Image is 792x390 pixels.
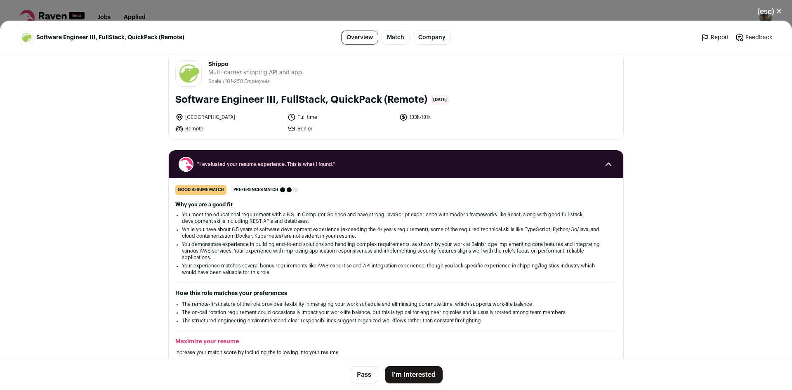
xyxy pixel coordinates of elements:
[208,60,304,69] span: Shippo
[197,161,595,168] span: “I evaluated your resume experience. This is what I found.”
[182,317,610,324] li: The structured engineering environment and clear responsibilities suggest organized workflows rat...
[288,113,395,121] li: Full time
[701,33,729,42] a: Report
[182,226,610,239] li: While you have about 6.5 years of software development experience (exceeding the 4+ years require...
[225,79,270,84] span: 101-250 Employees
[175,93,427,106] h1: Software Engineer III, FullStack, QuickPack (Remote)
[382,31,410,45] a: Match
[747,2,792,21] button: Close modal
[182,309,610,316] li: The on-call rotation requirement could occasionally impact your work-life balance, but this is ty...
[176,61,201,86] img: 397eb2297273b722d93fea1d7f23a82347ce390595fec85f784b92867b9216df.jpg
[20,31,33,44] img: 397eb2297273b722d93fea1d7f23a82347ce390595fec85f784b92867b9216df.jpg
[175,185,226,195] div: good resume match
[175,201,617,208] h2: Why you are a good fit
[413,31,451,45] a: Company
[223,78,270,85] li: /
[36,33,184,42] span: Software Engineer III, FullStack, QuickPack (Remote)
[175,349,617,356] p: Increase your match score by including the following into your resume
[182,211,610,225] li: You meet the educational requirement with a B.S. in Computer Science and have strong JavaScript e...
[208,78,223,85] li: Scale
[175,125,283,133] li: Remote
[431,95,449,105] span: [DATE]
[233,186,278,194] span: Preferences match
[350,366,378,383] button: Pass
[735,33,772,42] a: Feedback
[175,113,283,121] li: [GEOGRAPHIC_DATA]
[288,125,395,133] li: Senior
[208,69,304,77] span: Multi-carrier shipping API and app.
[182,301,610,307] li: The remote-first nature of the role provides flexibility in managing your work schedule and elimi...
[399,113,507,121] li: 133k-181k
[175,289,617,298] h2: How this role matches your preferences
[175,338,617,346] h2: Maximize your resume
[341,31,378,45] a: Overview
[385,366,443,383] button: I'm Interested
[182,262,610,276] li: Your experience matches several bonus requirements like AWS expertise and API integration experie...
[182,241,610,261] li: You demonstrate experience in building end-to-end solutions and handling complex requirements, as...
